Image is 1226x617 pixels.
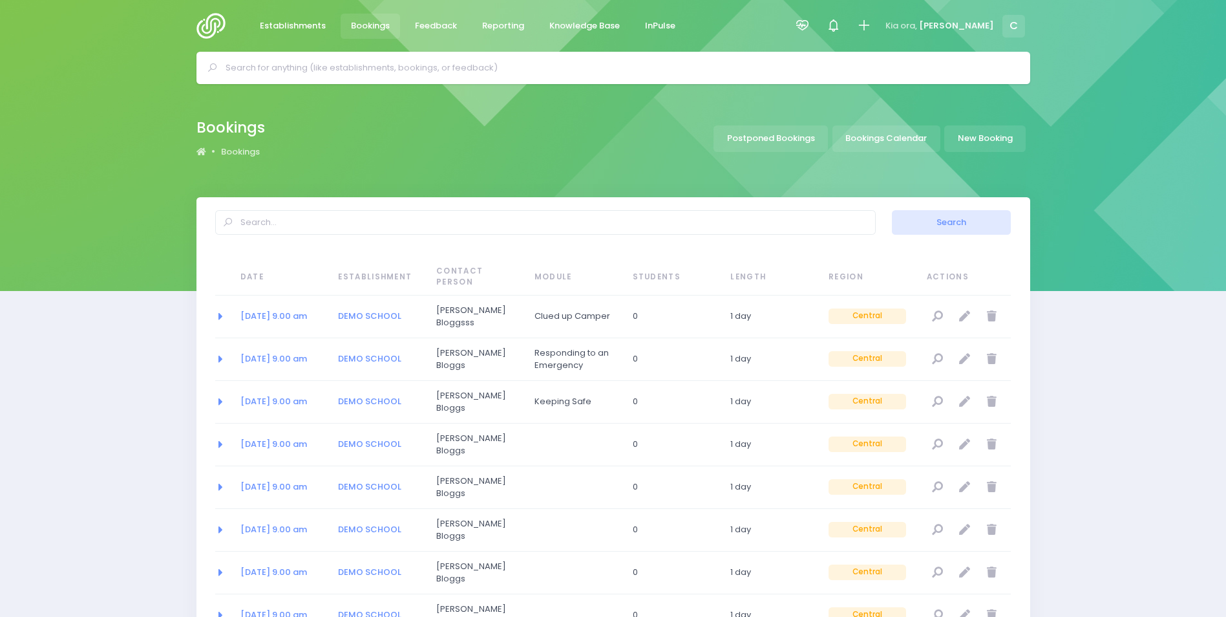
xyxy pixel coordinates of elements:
[633,566,710,579] span: 0
[338,566,401,578] a: DEMO SCHOOL
[539,14,631,39] a: Knowledge Base
[338,523,401,536] a: DEMO SCHOOL
[954,434,975,455] a: Edit
[927,519,948,541] a: View
[330,466,428,509] td: DEMO SCHOOL
[526,296,624,338] td: Clued up Camper
[232,509,330,552] td: 2050-08-07 09:00:00
[927,434,948,455] a: View
[954,306,975,327] a: Edit
[730,438,808,451] span: 1 day
[722,552,820,594] td: 1
[829,308,906,324] span: Central
[240,438,307,450] a: [DATE] 9.00 am
[526,381,624,424] td: Keeping Safe
[954,477,975,498] a: Edit
[918,338,1011,381] td: null
[232,338,330,381] td: 2050-08-07 09:00:00
[428,296,526,338] td: Joe Bloggsss
[549,19,620,32] span: Knowledge Base
[338,481,401,493] a: DEMO SCHOOL
[436,304,514,329] span: [PERSON_NAME] Bloggsss
[436,475,514,500] span: [PERSON_NAME] Bloggs
[232,552,330,594] td: 2050-08-07 09:00:00
[927,391,948,413] a: View
[944,125,1026,152] a: New Booking
[534,310,612,323] span: Clued up Camper
[918,424,1011,466] td: null
[633,438,710,451] span: 0
[338,438,401,450] a: DEMO SCHOOL
[232,424,330,466] td: 2050-08-07 09:00:00
[624,466,723,509] td: 0
[351,19,390,32] span: Bookings
[645,19,675,32] span: InPulse
[892,210,1011,235] button: Search
[1002,15,1025,38] span: C
[215,210,876,235] input: Search...
[722,296,820,338] td: 1
[196,119,265,136] h2: Bookings
[240,310,307,322] a: [DATE] 9.00 am
[482,19,524,32] span: Reporting
[428,466,526,509] td: Joe Bloggs
[981,519,1002,541] a: Delete
[829,272,906,283] span: Region
[624,552,723,594] td: 0
[722,381,820,424] td: 1
[981,562,1002,583] a: Delete
[820,381,918,424] td: Central
[633,310,710,323] span: 0
[829,437,906,452] span: Central
[196,13,233,39] img: Logo
[240,566,307,578] a: [DATE] 9.00 am
[232,466,330,509] td: 2050-08-07 09:00:00
[820,296,918,338] td: Central
[730,272,808,283] span: Length
[232,381,330,424] td: 2050-08-07 09:00:00
[730,395,808,408] span: 1 day
[436,266,514,288] span: Contact Person
[633,352,710,365] span: 0
[436,432,514,457] span: [PERSON_NAME] Bloggs
[829,479,906,495] span: Central
[624,509,723,552] td: 0
[240,481,307,493] a: [DATE] 9.00 am
[829,522,906,537] span: Central
[338,352,401,365] a: DEMO SCHOOL
[722,509,820,552] td: 1
[624,424,723,466] td: 0
[436,389,514,415] span: [PERSON_NAME] Bloggs
[633,272,710,283] span: Students
[260,19,326,32] span: Establishments
[954,391,975,413] a: Edit
[722,466,820,509] td: 1
[730,566,808,579] span: 1 day
[415,19,457,32] span: Feedback
[722,338,820,381] td: 1
[927,349,948,370] a: View
[341,14,401,39] a: Bookings
[338,310,401,322] a: DEMO SCHOOL
[730,523,808,536] span: 1 day
[829,351,906,367] span: Central
[918,296,1011,338] td: null
[232,296,330,338] td: 2050-08-07 09:00:00
[981,349,1002,370] a: Delete
[428,509,526,552] td: Joe Bloggs
[330,424,428,466] td: DEMO SCHOOL
[927,272,1008,283] span: Actions
[428,424,526,466] td: Joe Bloggs
[534,395,612,408] span: Keeping Safe
[730,352,808,365] span: 1 day
[918,381,1011,424] td: null
[918,466,1011,509] td: null
[927,562,948,583] a: View
[927,306,948,327] a: View
[624,296,723,338] td: 0
[330,381,428,424] td: DEMO SCHOOL
[428,381,526,424] td: Joe Bloggs
[330,552,428,594] td: DEMO SCHOOL
[330,296,428,338] td: DEMO SCHOOL
[633,481,710,493] span: 0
